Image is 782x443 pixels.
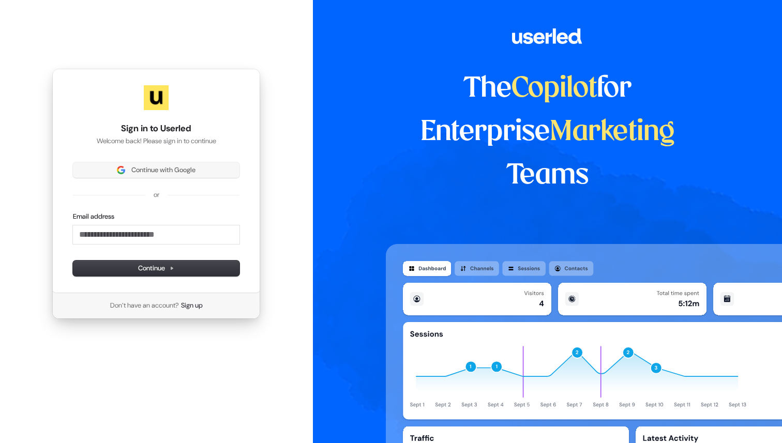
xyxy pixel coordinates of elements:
button: Continue [73,261,239,276]
span: Continue [138,264,174,273]
img: Userled [144,85,169,110]
span: Marketing [550,119,675,146]
span: Continue with Google [131,165,195,175]
label: Email address [73,212,114,221]
p: Welcome back! Please sign in to continue [73,136,239,146]
button: Sign in with GoogleContinue with Google [73,162,239,178]
h1: The for Enterprise Teams [386,67,709,197]
span: Copilot [512,75,597,102]
span: Don’t have an account? [110,301,179,310]
a: Sign up [181,301,203,310]
h1: Sign in to Userled [73,123,239,135]
p: or [154,190,159,200]
img: Sign in with Google [117,166,125,174]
